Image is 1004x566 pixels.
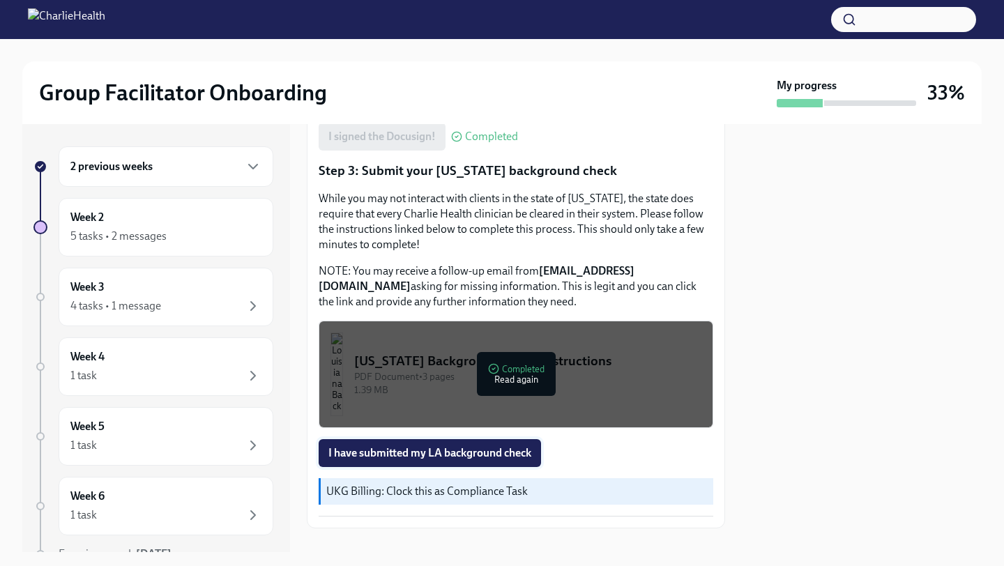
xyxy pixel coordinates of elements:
a: Week 61 task [33,477,273,535]
div: 4 tasks • 1 message [70,298,161,314]
button: [US_STATE] Background Check InstructionsPDF Document•3 pages1.39 MBCompletedRead again [319,321,713,428]
strong: [DATE] [136,547,172,560]
img: CharlieHealth [28,8,105,31]
span: Experience ends [59,547,172,560]
span: I have submitted my LA background check [328,446,531,460]
h2: Group Facilitator Onboarding [39,79,327,107]
div: 1 task [70,368,97,383]
p: While you may not interact with clients in the state of [US_STATE], the state does require that e... [319,191,713,252]
a: Week 34 tasks • 1 message [33,268,273,326]
button: I have submitted my LA background check [319,439,541,467]
p: NOTE: You may receive a follow-up email from asking for missing information. This is legit and yo... [319,263,713,309]
h6: Week 2 [70,210,104,225]
h6: Week 5 [70,419,105,434]
div: PDF Document • 3 pages [354,370,701,383]
div: 1.39 MB [354,383,701,397]
a: Week 51 task [33,407,273,466]
p: Step 3: Submit your [US_STATE] background check [319,162,713,180]
div: 1 task [70,438,97,453]
strong: [EMAIL_ADDRESS][DOMAIN_NAME] [319,264,634,293]
h3: 33% [927,80,965,105]
img: Louisiana Background Check Instructions [330,332,343,416]
div: 2 previous weeks [59,146,273,187]
strong: My progress [777,78,837,93]
a: Week 25 tasks • 2 messages [33,198,273,257]
p: UKG Billing: Clock this as Compliance Task [326,484,708,499]
h6: Week 6 [70,489,105,504]
h6: 2 previous weeks [70,159,153,174]
div: 5 tasks • 2 messages [70,229,167,244]
div: [US_STATE] Background Check Instructions [354,352,701,370]
h6: Week 3 [70,280,105,295]
a: Week 41 task [33,337,273,396]
span: Completed [465,131,518,142]
h6: Week 4 [70,349,105,365]
div: 1 task [70,507,97,523]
